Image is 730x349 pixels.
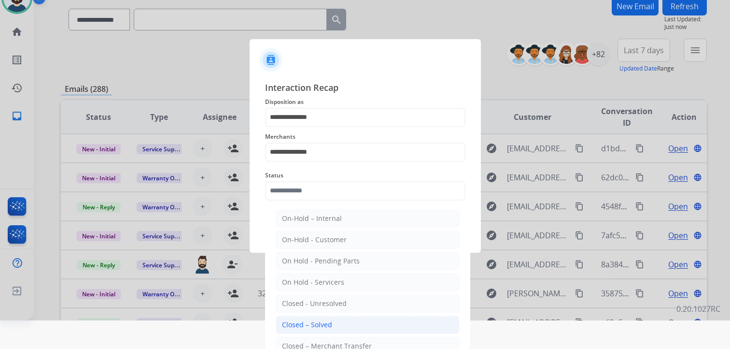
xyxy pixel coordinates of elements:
span: Merchants [265,131,465,143]
div: On-Hold - Customer [282,235,347,245]
div: On-Hold – Internal [282,214,342,223]
div: On Hold - Pending Parts [282,256,360,266]
div: On Hold - Servicers [282,277,344,287]
img: contactIcon [259,48,282,72]
span: Interaction Recap [265,81,465,96]
p: 0.20.1027RC [676,303,720,315]
span: Disposition as [265,96,465,108]
div: Closed - Unresolved [282,299,347,308]
div: Closed – Solved [282,320,332,330]
span: Status [265,170,465,181]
